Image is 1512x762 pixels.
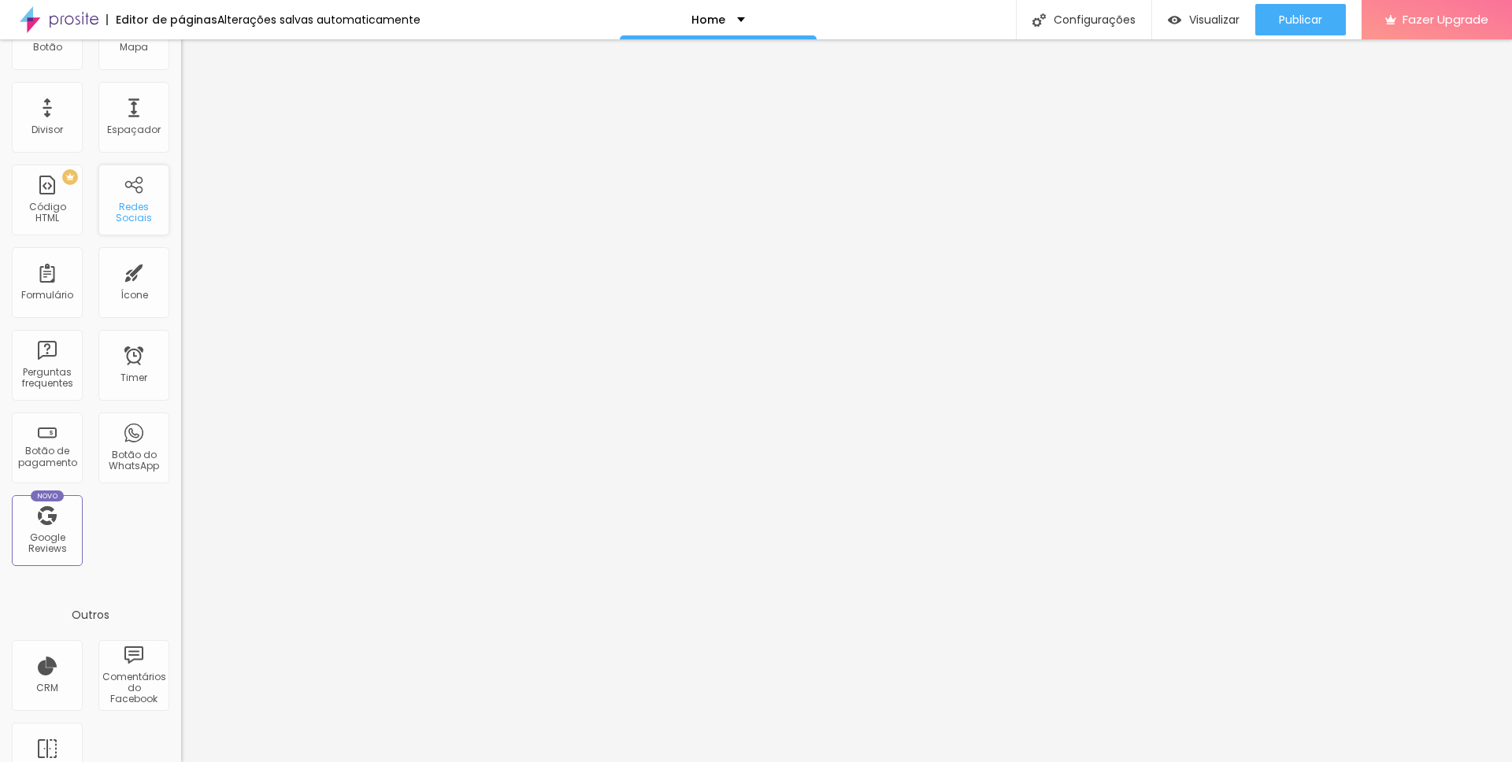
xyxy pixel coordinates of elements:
div: Redes Sociais [102,202,165,224]
div: Espaçador [107,124,161,135]
div: Novo [31,490,65,501]
div: Código HTML [16,202,78,224]
div: CRM [36,682,58,694]
div: Editor de páginas [106,14,217,25]
span: Visualizar [1189,13,1240,26]
div: Formulário [21,290,73,301]
div: Google Reviews [16,532,78,555]
button: Publicar [1255,4,1346,35]
div: Botão do WhatsApp [102,449,165,472]
div: Divisor [31,124,63,135]
div: Comentários do Facebook [102,671,165,705]
button: Visualizar [1152,4,1255,35]
iframe: Editor [181,39,1512,762]
span: Fazer Upgrade [1403,13,1488,26]
div: Mapa [120,42,148,53]
div: Ícone [120,290,148,301]
div: Botão [33,42,62,53]
div: Botão de pagamento [16,446,78,468]
img: view-1.svg [1168,13,1181,27]
span: Publicar [1279,13,1322,26]
div: Perguntas frequentes [16,367,78,390]
div: Timer [120,372,147,383]
div: Alterações salvas automaticamente [217,14,421,25]
p: Home [691,14,725,25]
img: Icone [1032,13,1046,27]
